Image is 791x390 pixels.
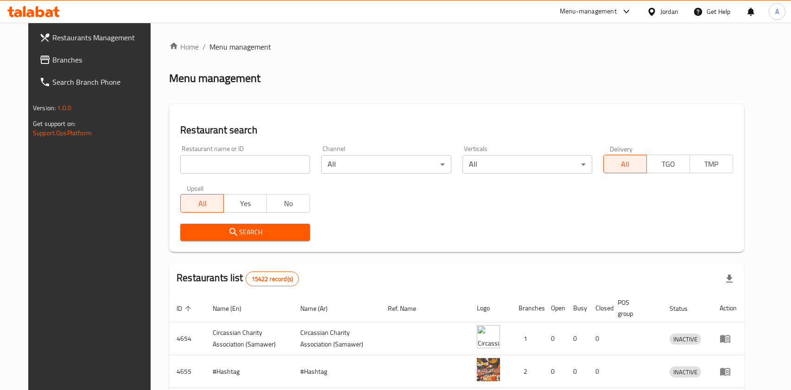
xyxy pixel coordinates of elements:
button: Yes [223,194,267,213]
div: All [321,155,451,174]
img: ​Circassian ​Charity ​Association​ (Samawer) [477,325,500,348]
button: TGO [646,155,690,173]
span: A [775,6,779,17]
img: #Hashtag [477,358,500,381]
td: 0 [544,355,566,388]
th: Action [712,294,744,322]
span: Menu management [209,41,271,52]
td: 1 [511,322,544,355]
h2: Restaurants list [177,271,299,286]
td: 4654 [169,322,205,355]
input: Search for restaurant name or ID.. [180,155,310,174]
span: Yes [228,197,263,210]
label: Delivery [610,145,633,152]
span: All [607,157,643,171]
span: Version: [33,102,56,114]
a: Home [169,41,199,52]
th: Branches [511,294,544,322]
button: All [603,155,647,173]
th: Busy [566,294,588,322]
div: Export file [718,268,740,290]
th: Closed [588,294,610,322]
span: 15422 record(s) [246,275,298,283]
div: Jordan [660,6,678,17]
span: Status [670,303,700,314]
span: Branches [52,54,153,65]
td: 0 [588,355,610,388]
span: TGO [651,157,686,171]
a: Restaurants Management [32,26,160,49]
span: Name (Ar) [300,303,340,314]
button: Search [180,224,310,241]
td: #Hashtag [293,355,380,388]
span: All [184,197,220,210]
button: All [180,194,224,213]
div: Menu [720,333,737,344]
td: 0 [544,322,566,355]
button: No [266,194,310,213]
span: INACTIVE [670,334,701,345]
td: 0 [566,322,588,355]
h2: Menu management [169,71,260,86]
span: Ref. Name [388,303,428,314]
span: Restaurants Management [52,32,153,43]
div: Menu [720,366,737,377]
span: ID [177,303,194,314]
span: Search [188,226,303,238]
td: 0 [566,355,588,388]
span: INACTIVE [670,367,701,377]
li: / [202,41,206,52]
span: TMP [694,157,729,171]
a: Branches [32,49,160,71]
div: Menu-management [560,6,617,17]
td: #Hashtag [205,355,293,388]
td: 0 [588,322,610,355]
span: POS group [618,297,651,319]
td: ​Circassian ​Charity ​Association​ (Samawer) [293,322,380,355]
th: Logo [469,294,511,322]
span: Name (En) [213,303,253,314]
a: Support.OpsPlatform [33,127,92,139]
label: Upsell [187,185,204,191]
span: No [271,197,306,210]
span: Search Branch Phone [52,76,153,88]
td: 2 [511,355,544,388]
div: All [462,155,592,174]
nav: breadcrumb [169,41,744,52]
span: 1.0.0 [57,102,71,114]
a: Search Branch Phone [32,71,160,93]
td: 4655 [169,355,205,388]
h2: Restaurant search [180,123,733,137]
td: ​Circassian ​Charity ​Association​ (Samawer) [205,322,293,355]
th: Open [544,294,566,322]
span: Get support on: [33,118,76,130]
div: Total records count [246,271,299,286]
button: TMP [690,155,733,173]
